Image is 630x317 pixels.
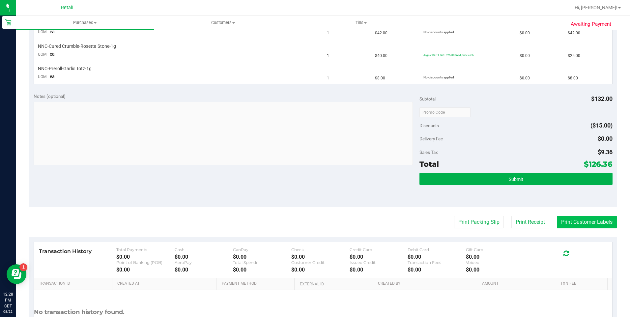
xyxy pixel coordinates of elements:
span: Hi, [PERSON_NAME]! [575,5,617,10]
span: Total [419,159,439,169]
span: Subtotal [419,96,436,101]
a: Created At [117,281,214,286]
div: $0.00 [233,254,291,260]
span: 1 [327,30,329,36]
span: Notes (optional) [34,94,66,99]
span: Purchases [16,20,154,26]
div: Total Payments [116,247,175,252]
div: $0.00 [291,267,350,273]
span: $42.00 [568,30,580,36]
div: Issued Credit [350,260,408,265]
button: Print Receipt [511,216,549,228]
a: Created By [378,281,474,286]
span: $40.00 [375,53,387,59]
p: 08/22 [3,309,13,314]
span: No discounts applied [423,75,454,79]
span: ea [50,74,55,79]
span: ea [50,51,55,57]
th: External ID [294,278,372,290]
div: CanPay [233,247,291,252]
div: $0.00 [466,267,524,273]
span: 1 [327,75,329,81]
span: $8.00 [568,75,578,81]
div: Transaction Fees [408,260,466,265]
span: UOM [38,30,46,34]
span: $0.00 [598,135,613,142]
div: Point of Banking (POB) [116,260,175,265]
div: Cash [175,247,233,252]
div: Check [291,247,350,252]
a: Purchases [16,16,154,30]
span: Submit [509,177,523,182]
div: Debit Card [408,247,466,252]
button: Print Packing Slip [454,216,504,228]
div: $0.00 [175,254,233,260]
div: Gift Card [466,247,524,252]
span: No discounts applied [423,30,454,34]
span: Tills [293,20,430,26]
span: Awaiting Payment [571,20,611,28]
div: $0.00 [175,267,233,273]
button: Print Customer Labels [557,216,617,228]
button: Submit [419,173,613,185]
a: Txn Fee [560,281,605,286]
a: Tills [292,16,430,30]
span: UOM [38,74,46,79]
span: $42.00 [375,30,387,36]
div: $0.00 [350,267,408,273]
a: Transaction ID [39,281,110,286]
span: August B2G1 Dab: $25.00 fixed price each [423,53,473,57]
div: $0.00 [233,267,291,273]
a: Amount [482,281,553,286]
span: $9.36 [598,149,613,156]
span: $25.00 [568,53,580,59]
span: Delivery Fee [419,136,443,141]
span: UOM [38,52,46,57]
div: Credit Card [350,247,408,252]
a: Payment Method [222,281,292,286]
iframe: Resource center unread badge [19,263,27,271]
span: NNC-Cured Crumble-Rosetta Stone-1g [38,43,116,49]
span: 1 [327,53,329,59]
span: $0.00 [520,75,530,81]
div: AeroPay [175,260,233,265]
span: NNC-Preroll-Garlic Totz-1g [38,66,92,72]
div: Customer Credit [291,260,350,265]
div: $0.00 [116,267,175,273]
span: $132.00 [591,95,613,102]
div: $0.00 [350,254,408,260]
div: $0.00 [408,267,466,273]
div: Voided [466,260,524,265]
span: $0.00 [520,53,530,59]
span: $126.36 [584,159,613,169]
div: $0.00 [408,254,466,260]
span: ea [50,29,55,34]
div: $0.00 [116,254,175,260]
span: Discounts [419,120,439,131]
span: Retail [61,5,73,11]
a: Customers [154,16,292,30]
p: 12:28 PM CDT [3,291,13,309]
span: ($15.00) [590,122,613,129]
inline-svg: Retail [5,19,12,26]
span: Sales Tax [419,150,438,155]
div: $0.00 [291,254,350,260]
div: $0.00 [466,254,524,260]
span: $0.00 [520,30,530,36]
iframe: Resource center [7,264,26,284]
span: $8.00 [375,75,385,81]
span: Customers [154,20,292,26]
input: Promo Code [419,107,471,117]
div: Total Spendr [233,260,291,265]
